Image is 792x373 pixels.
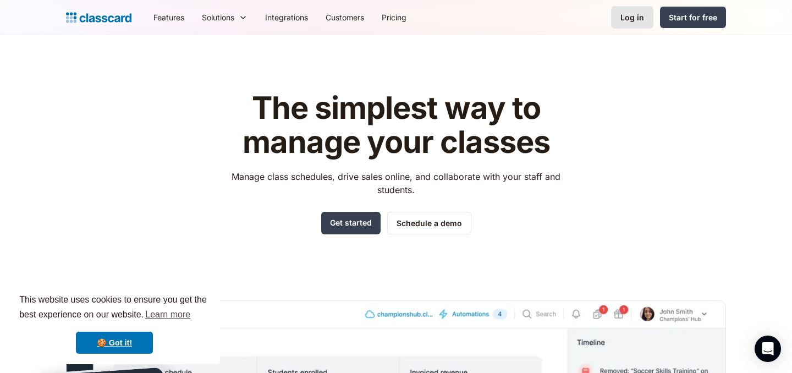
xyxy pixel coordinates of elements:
[660,7,726,28] a: Start for free
[669,12,717,23] div: Start for free
[193,5,256,30] div: Solutions
[76,332,153,354] a: dismiss cookie message
[256,5,317,30] a: Integrations
[19,293,210,323] span: This website uses cookies to ensure you get the best experience on our website.
[620,12,644,23] div: Log in
[66,10,131,25] a: home
[387,212,471,234] a: Schedule a demo
[611,6,653,29] a: Log in
[202,12,234,23] div: Solutions
[222,170,571,196] p: Manage class schedules, drive sales online, and collaborate with your staff and students.
[317,5,373,30] a: Customers
[145,5,193,30] a: Features
[755,336,781,362] div: Open Intercom Messenger
[222,91,571,159] h1: The simplest way to manage your classes
[144,306,192,323] a: learn more about cookies
[373,5,415,30] a: Pricing
[321,212,381,234] a: Get started
[9,283,220,364] div: cookieconsent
